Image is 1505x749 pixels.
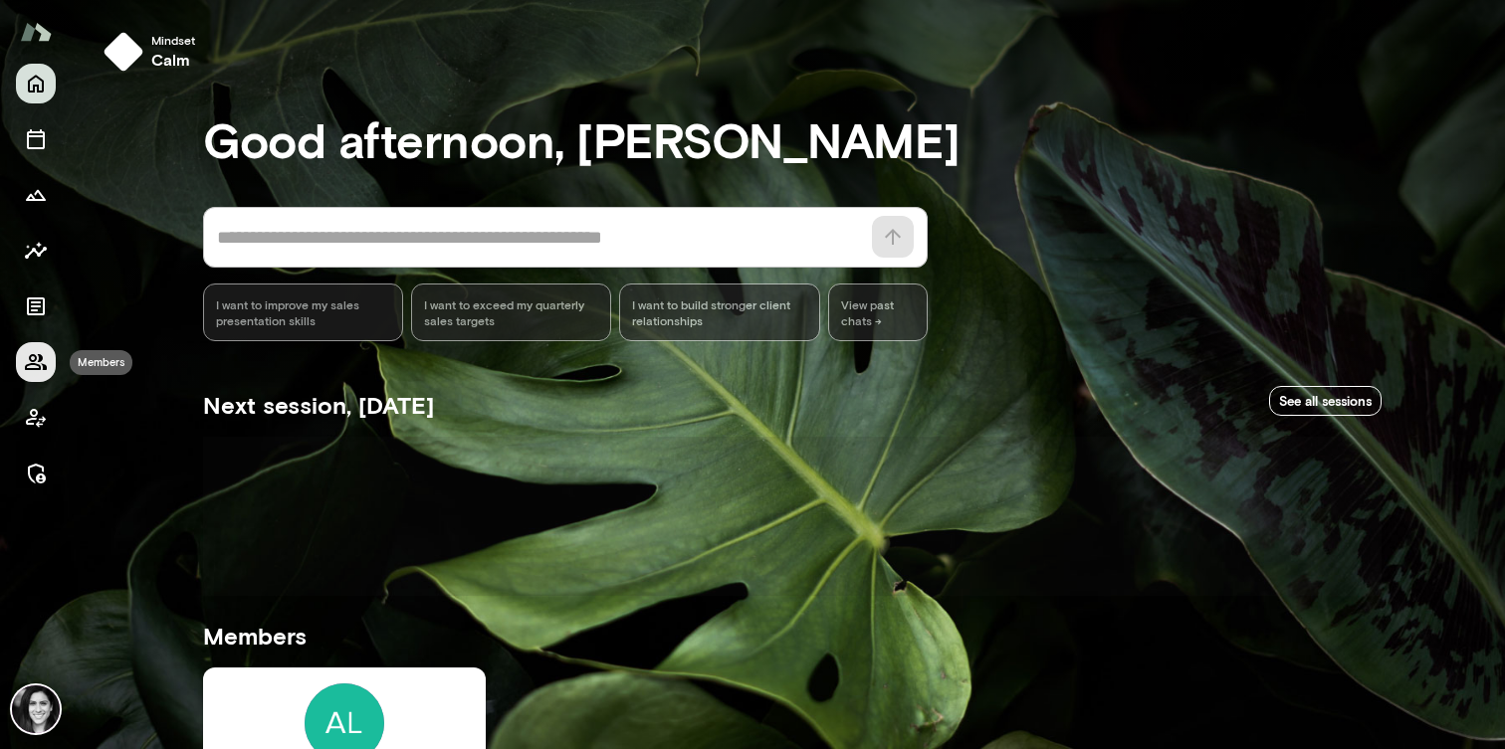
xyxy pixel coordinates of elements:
[216,296,390,328] span: I want to improve my sales presentation skills
[151,48,195,72] h6: calm
[96,24,211,80] button: Mindsetcalm
[632,296,806,328] span: I want to build stronger client relationships
[104,32,143,72] img: mindset
[16,64,56,103] button: Home
[203,620,1382,652] h5: Members
[16,398,56,438] button: Client app
[16,342,56,382] button: Members
[203,389,434,421] h5: Next session, [DATE]
[16,119,56,159] button: Sessions
[1269,386,1382,417] a: See all sessions
[203,283,403,341] div: I want to improve my sales presentation skills
[20,13,52,51] img: Mento
[16,231,56,271] button: Insights
[16,286,56,326] button: Documents
[16,175,56,215] button: Growth Plan
[151,32,195,48] span: Mindset
[411,283,611,341] div: I want to exceed my quarterly sales targets
[203,111,1382,167] h3: Good afternoon, [PERSON_NAME]
[70,350,132,375] div: Members
[12,685,60,733] img: Jamie Albers
[619,283,819,341] div: I want to build stronger client relationships
[16,454,56,493] button: Manage
[424,296,598,328] span: I want to exceed my quarterly sales targets
[828,283,928,341] span: View past chats ->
